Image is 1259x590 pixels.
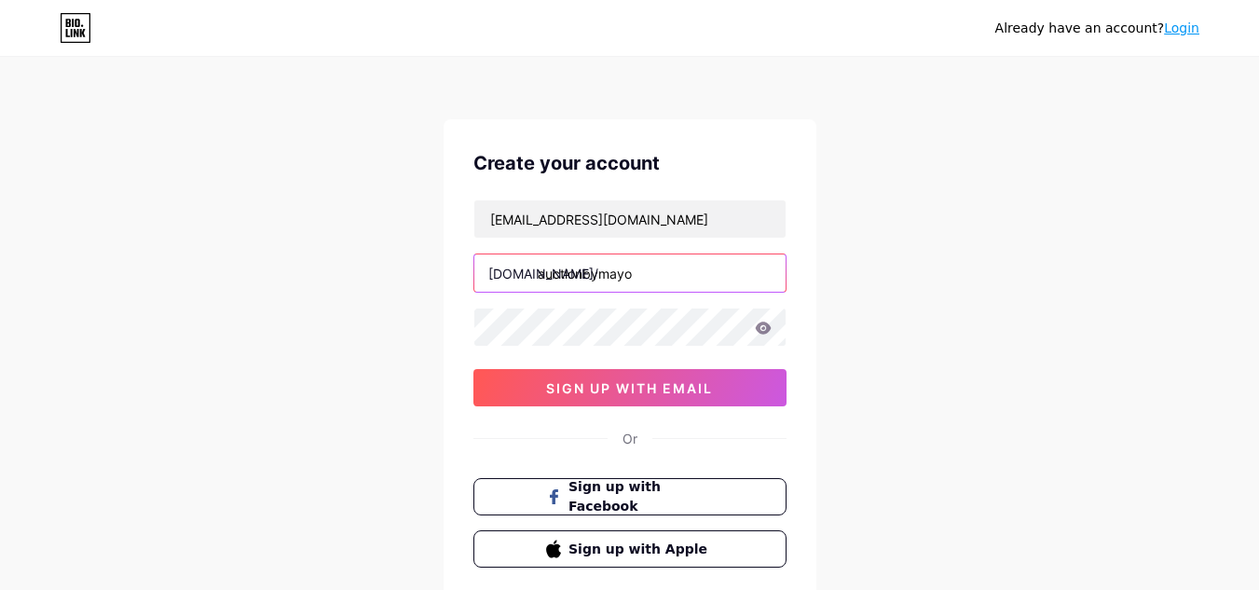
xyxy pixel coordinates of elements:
div: [DOMAIN_NAME]/ [488,264,598,283]
button: sign up with email [473,369,787,406]
div: Or [623,429,637,448]
button: Sign up with Apple [473,530,787,568]
button: Sign up with Facebook [473,478,787,515]
a: Login [1164,21,1199,35]
span: Sign up with Facebook [568,477,713,516]
input: Email [474,200,786,238]
div: Already have an account? [995,19,1199,38]
span: Sign up with Apple [568,540,713,559]
div: Create your account [473,149,787,177]
input: username [474,254,786,292]
span: sign up with email [546,380,713,396]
